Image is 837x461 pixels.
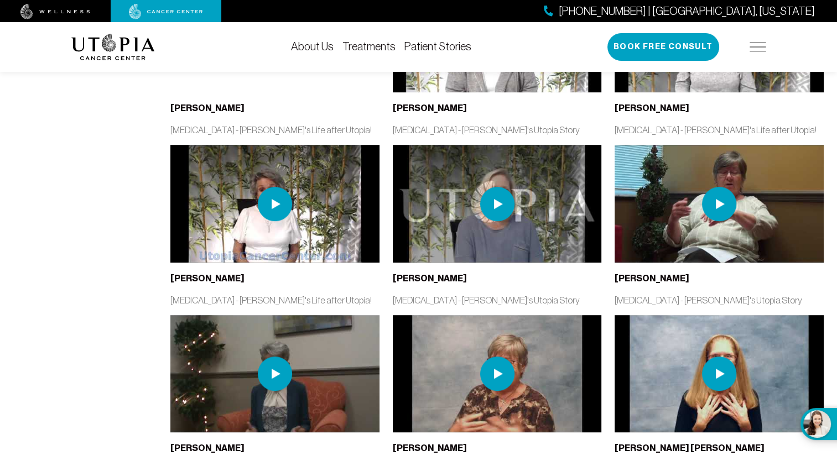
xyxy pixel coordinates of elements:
[615,103,689,113] b: [PERSON_NAME]
[393,315,602,432] img: thumbnail
[170,124,379,136] p: [MEDICAL_DATA] - [PERSON_NAME]'s Life after Utopia!
[544,3,815,19] a: [PHONE_NUMBER] | [GEOGRAPHIC_DATA], [US_STATE]
[615,443,764,453] b: [PERSON_NAME] [PERSON_NAME]
[71,34,155,60] img: logo
[258,357,292,391] img: play icon
[750,43,766,51] img: icon-hamburger
[607,33,719,61] button: Book Free Consult
[20,4,90,19] img: wellness
[170,273,245,284] b: [PERSON_NAME]
[480,357,514,391] img: play icon
[615,315,824,432] img: thumbnail
[170,103,245,113] b: [PERSON_NAME]
[393,443,467,453] b: [PERSON_NAME]
[342,40,396,53] a: Treatments
[615,145,824,262] img: thumbnail
[129,4,203,19] img: cancer center
[615,124,824,136] p: [MEDICAL_DATA] - [PERSON_NAME]'s Life after Utopia!
[170,294,379,306] p: [MEDICAL_DATA] - [PERSON_NAME]'s Life after Utopia!
[404,40,471,53] a: Patient Stories
[393,103,467,113] b: [PERSON_NAME]
[393,294,602,306] p: [MEDICAL_DATA] - [PERSON_NAME]'s Utopia Story
[480,187,514,221] img: play icon
[170,315,379,432] img: thumbnail
[393,273,467,284] b: [PERSON_NAME]
[702,187,736,221] img: play icon
[559,3,815,19] span: [PHONE_NUMBER] | [GEOGRAPHIC_DATA], [US_STATE]
[258,187,292,221] img: play icon
[702,357,736,391] img: play icon
[170,145,379,262] img: thumbnail
[291,40,334,53] a: About Us
[393,145,602,262] img: thumbnail
[615,273,689,284] b: [PERSON_NAME]
[393,124,602,136] p: [MEDICAL_DATA] - [PERSON_NAME]'s Utopia Story
[615,294,824,306] p: [MEDICAL_DATA] - [PERSON_NAME]'s Utopia Story
[170,443,245,453] b: [PERSON_NAME]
